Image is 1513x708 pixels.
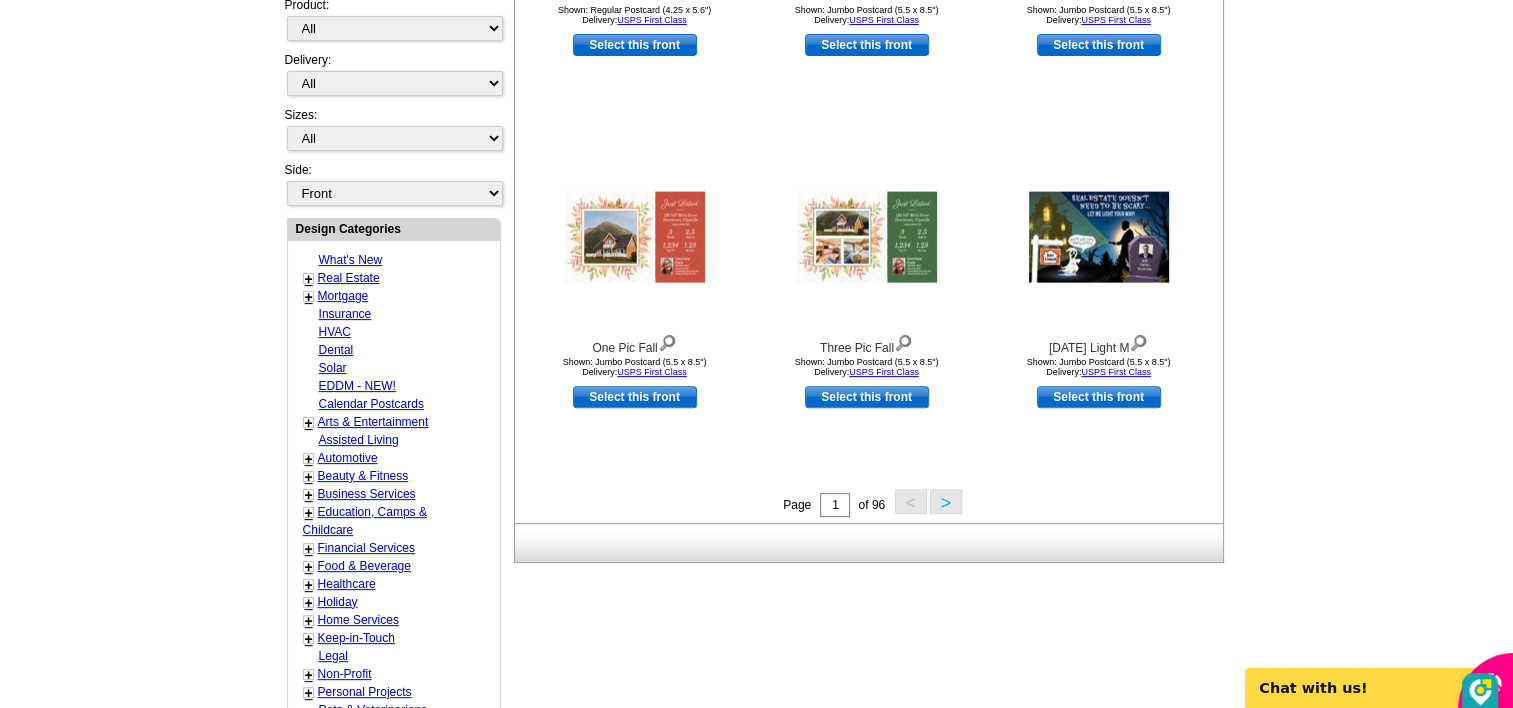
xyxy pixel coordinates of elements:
a: Education, Camps & Childcare [303,505,427,537]
a: Personal Projects [318,685,412,699]
a: HVAC [319,325,351,339]
a: + [305,595,313,611]
img: Halloween Light M [1029,192,1169,283]
a: + [305,289,313,305]
div: [DATE] Light M [989,330,1209,357]
a: Home Services [318,613,399,627]
a: Calendar Postcards [319,397,424,411]
div: Shown: Jumbo Postcard (5.5 x 8.5") Delivery: [989,5,1209,25]
a: + [305,541,313,557]
a: EDDM - NEW! [319,379,396,393]
div: One Pic Fall [525,330,745,357]
a: Business Services [318,487,416,501]
a: Legal [319,649,348,663]
a: use this design [1037,386,1161,408]
a: USPS First Class [617,15,687,25]
a: Automotive [318,451,378,465]
div: Shown: Jumbo Postcard (5.5 x 8.5") Delivery: [757,5,977,25]
a: Real Estate [318,271,380,285]
a: use this design [805,34,929,56]
div: Shown: Regular Postcard (4.25 x 5.6") Delivery: [525,5,745,25]
a: USPS First Class [849,15,919,25]
a: + [305,415,313,431]
a: use this design [573,34,697,56]
a: + [305,613,313,629]
a: USPS First Class [1081,15,1151,25]
a: + [305,559,313,575]
span: Page [783,498,811,512]
div: Shown: Jumbo Postcard (5.5 x 8.5") Delivery: [525,357,745,377]
a: Mortgage [318,289,369,303]
a: Insurance [319,307,372,321]
div: Delivery: [285,51,501,106]
div: Shown: Jumbo Postcard (5.5 x 8.5") Delivery: [989,357,1209,377]
a: Holiday [318,595,358,609]
a: + [305,271,313,287]
a: + [305,631,313,647]
a: Food & Beverage [318,559,411,573]
a: Arts & Entertainment [318,415,429,429]
a: USPS First Class [617,367,687,377]
button: > [930,489,962,514]
div: Design Categories [288,219,500,238]
img: Three Pic Fall [797,192,937,283]
a: Assisted Living [319,433,399,447]
div: Side: [285,161,501,208]
iframe: LiveChat chat widget [1232,645,1513,708]
a: use this design [805,386,929,408]
a: Keep-in-Touch [318,631,395,645]
a: Financial Services [318,541,415,555]
div: Three Pic Fall [757,330,977,357]
img: view design details [894,330,913,352]
img: view design details [1129,330,1148,352]
a: + [305,469,313,485]
img: One Pic Fall [565,192,705,283]
img: view design details [658,330,677,352]
a: + [305,487,313,503]
a: use this design [573,386,697,408]
a: Healthcare [318,577,376,591]
a: use this design [1037,34,1161,56]
div: Sizes: [285,106,501,161]
a: + [305,577,313,593]
a: Beauty & Fitness [318,469,409,483]
a: + [305,667,313,683]
a: Dental [319,343,354,357]
a: Non-Profit [318,667,372,681]
img: DzVsEph+IJtmAAAAAElFTkSuQmCC [1469,679,1492,706]
a: What's New [319,253,383,267]
a: USPS First Class [849,367,919,377]
a: USPS First Class [1081,367,1151,377]
button: < [895,489,927,514]
a: + [305,451,313,467]
div: Shown: Jumbo Postcard (5.5 x 8.5") Delivery: [757,357,977,377]
a: + [305,685,313,701]
a: Solar [319,361,347,375]
span: of 96 [858,498,885,512]
a: + [305,505,313,521]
